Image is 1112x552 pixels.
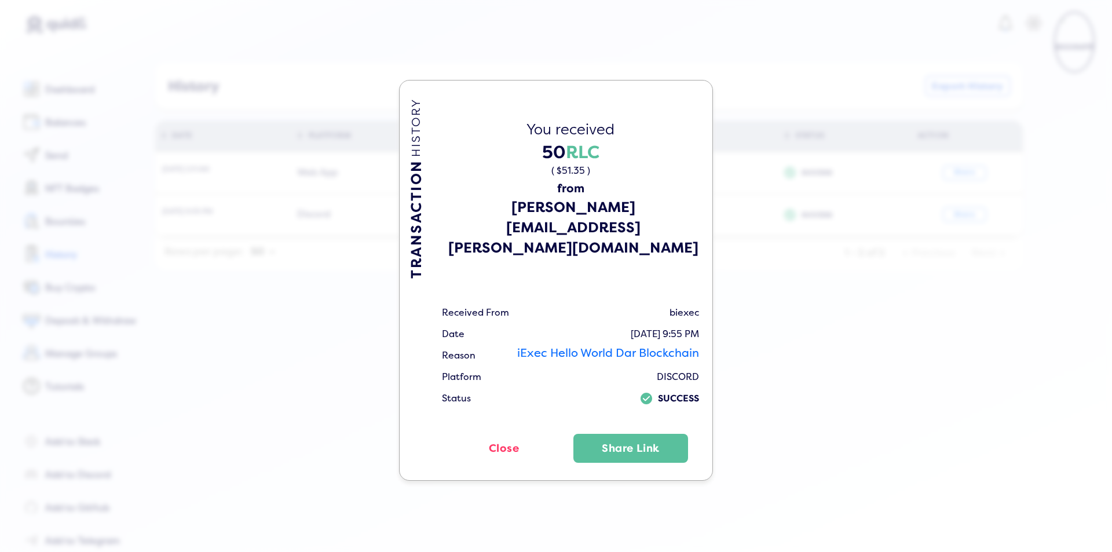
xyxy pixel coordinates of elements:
td: iExec Hello World Dar Blockchain [517,345,700,367]
span: HISTORY [409,98,423,157]
td: DISCORD [656,367,700,388]
div: ( $51.35 ) [440,164,701,177]
span: RLC [566,141,599,163]
button: Close [440,434,568,463]
span: SUCCESS [658,396,699,402]
div: 50 [440,140,701,165]
span: from [557,181,584,196]
td: biexec [669,302,700,324]
td: Status [441,388,471,410]
td: Date [441,324,465,345]
td: [DATE] 9:55 PM [630,324,700,345]
div: You received [440,120,701,140]
td: Received From [441,302,510,324]
button: Share Link [573,434,688,463]
div: [PERSON_NAME][EMAIL_ADDRESS][PERSON_NAME][DOMAIN_NAME] [446,198,701,258]
td: Platform [441,367,482,388]
div: TRANSACTION [408,98,425,463]
td: Reason [441,345,476,367]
